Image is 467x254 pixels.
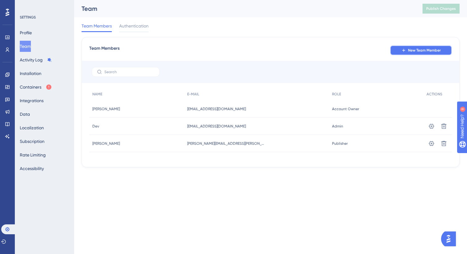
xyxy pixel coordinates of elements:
[82,22,112,30] span: Team Members
[20,81,52,93] button: Containers
[20,41,31,52] button: Team
[427,92,442,97] span: ACTIONS
[20,54,52,65] button: Activity Log
[441,230,460,248] iframe: UserGuiding AI Assistant Launcher
[426,6,456,11] span: Publish Changes
[20,122,44,133] button: Localization
[423,4,460,14] button: Publish Changes
[332,124,343,129] span: Admin
[332,92,341,97] span: ROLE
[332,141,348,146] span: Publisher
[20,109,30,120] button: Data
[20,136,44,147] button: Subscription
[20,68,41,79] button: Installation
[20,163,44,174] button: Accessibility
[20,149,46,160] button: Rate Limiting
[20,15,70,20] div: SETTINGS
[104,70,154,74] input: Search
[187,124,246,129] span: [EMAIL_ADDRESS][DOMAIN_NAME]
[43,3,45,8] div: 8
[89,45,120,56] span: Team Members
[119,22,149,30] span: Authentication
[92,92,102,97] span: NAME
[390,45,452,55] button: New Team Member
[187,92,199,97] span: E-MAIL
[408,48,441,53] span: New Team Member
[92,106,120,111] span: [PERSON_NAME]
[332,106,359,111] span: Account Owner
[15,2,39,9] span: Need Help?
[82,4,407,13] div: Team
[92,141,120,146] span: [PERSON_NAME]
[187,106,246,111] span: [EMAIL_ADDRESS][DOMAIN_NAME]
[20,27,32,38] button: Profile
[20,95,44,106] button: Integrations
[187,141,264,146] span: [PERSON_NAME][EMAIL_ADDRESS][PERSON_NAME][DOMAIN_NAME]
[92,124,99,129] span: Dev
